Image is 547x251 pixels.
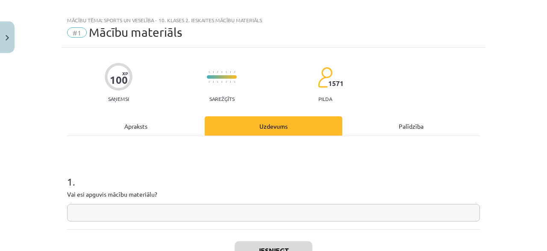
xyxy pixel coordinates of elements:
[230,81,231,83] img: icon-short-line-57e1e144782c952c97e751825c79c345078a6d821885a25fce030b3d8c18986b.svg
[221,81,222,83] img: icon-short-line-57e1e144782c952c97e751825c79c345078a6d821885a25fce030b3d8c18986b.svg
[105,96,132,102] p: Saņemsi
[205,116,342,136] div: Uzdevums
[67,116,205,136] div: Apraksts
[217,81,218,83] img: icon-short-line-57e1e144782c952c97e751825c79c345078a6d821885a25fce030b3d8c18986b.svg
[209,71,209,73] img: icon-short-line-57e1e144782c952c97e751825c79c345078a6d821885a25fce030b3d8c18986b.svg
[67,27,87,38] span: #1
[217,71,218,73] img: icon-short-line-57e1e144782c952c97e751825c79c345078a6d821885a25fce030b3d8c18986b.svg
[226,71,226,73] img: icon-short-line-57e1e144782c952c97e751825c79c345078a6d821885a25fce030b3d8c18986b.svg
[328,80,344,87] span: 1571
[234,71,235,73] img: icon-short-line-57e1e144782c952c97e751825c79c345078a6d821885a25fce030b3d8c18986b.svg
[67,17,480,23] div: Mācību tēma: Sports un veselība - 10. klases 2. ieskaites mācību materiāls
[209,81,209,83] img: icon-short-line-57e1e144782c952c97e751825c79c345078a6d821885a25fce030b3d8c18986b.svg
[234,81,235,83] img: icon-short-line-57e1e144782c952c97e751825c79c345078a6d821885a25fce030b3d8c18986b.svg
[110,74,128,86] div: 100
[6,35,9,41] img: icon-close-lesson-0947bae3869378f0d4975bcd49f059093ad1ed9edebbc8119c70593378902aed.svg
[342,116,480,136] div: Palīdzība
[221,71,222,73] img: icon-short-line-57e1e144782c952c97e751825c79c345078a6d821885a25fce030b3d8c18986b.svg
[230,71,231,73] img: icon-short-line-57e1e144782c952c97e751825c79c345078a6d821885a25fce030b3d8c18986b.svg
[209,96,235,102] p: Sarežģīts
[226,81,226,83] img: icon-short-line-57e1e144782c952c97e751825c79c345078a6d821885a25fce030b3d8c18986b.svg
[318,96,332,102] p: pilda
[67,161,480,187] h1: 1 .
[89,25,182,39] span: Mācību materiāls
[122,71,128,76] span: XP
[67,190,480,199] p: Vai esi apguvis mācību materiālu?
[318,67,332,88] img: students-c634bb4e5e11cddfef0936a35e636f08e4e9abd3cc4e673bd6f9a4125e45ecb1.svg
